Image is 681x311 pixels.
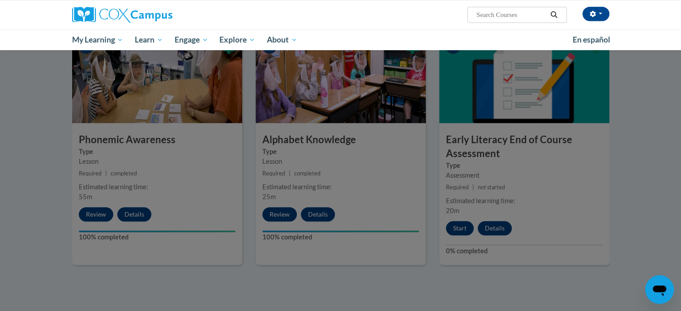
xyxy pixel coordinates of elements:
iframe: Button to launch messaging window [645,275,674,304]
div: Main menu [59,30,623,50]
span: My Learning [72,34,123,45]
span: Engage [175,34,208,45]
a: Engage [169,30,214,50]
button: Account Settings [582,7,609,21]
a: Explore [214,30,261,50]
a: My Learning [66,30,129,50]
span: Learn [135,34,163,45]
a: Learn [129,30,169,50]
img: Cox Campus [72,7,172,23]
a: Cox Campus [72,7,242,23]
span: Explore [219,34,255,45]
button: Search [547,9,561,20]
input: Search Courses [475,9,547,20]
a: About [261,30,303,50]
a: En español [567,30,616,49]
span: About [267,34,297,45]
span: En español [573,35,610,44]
